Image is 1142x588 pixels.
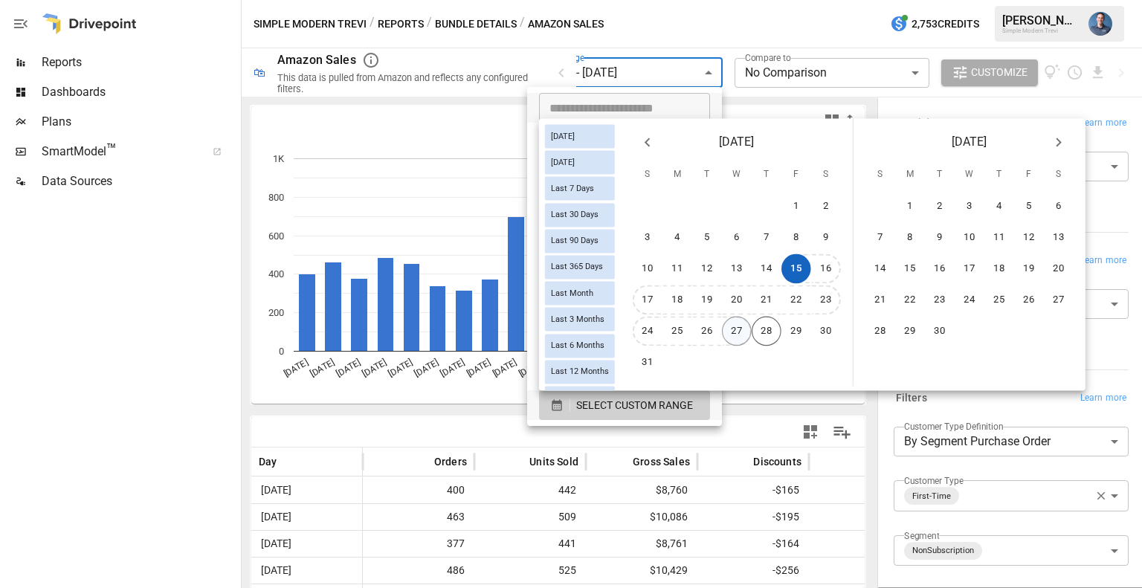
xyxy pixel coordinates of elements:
[781,285,811,315] button: 22
[895,317,925,346] button: 29
[545,340,610,350] span: Last 6 Months
[545,236,604,246] span: Last 90 Days
[895,192,925,222] button: 1
[955,192,984,222] button: 3
[811,192,841,222] button: 2
[633,317,662,346] button: 24
[781,192,811,222] button: 1
[752,285,781,315] button: 21
[926,160,953,190] span: Tuesday
[1045,160,1072,190] span: Saturday
[545,158,581,167] span: [DATE]
[897,160,923,190] span: Monday
[984,192,1014,222] button: 4
[925,223,955,253] button: 9
[811,223,841,253] button: 9
[984,254,1014,284] button: 18
[545,124,615,148] div: [DATE]
[925,254,955,284] button: 16
[1044,254,1074,284] button: 20
[925,285,955,315] button: 23
[633,223,662,253] button: 3
[722,317,752,346] button: 27
[722,254,752,284] button: 13
[723,160,750,190] span: Wednesday
[1014,285,1044,315] button: 26
[1014,192,1044,222] button: 5
[545,184,600,193] span: Last 7 Days
[865,317,895,346] button: 28
[781,254,811,284] button: 15
[545,229,615,253] div: Last 90 Days
[545,367,615,377] span: Last 12 Months
[527,182,722,212] li: Last 30 Days
[527,301,722,331] li: Month to Date
[811,285,841,315] button: 23
[865,285,895,315] button: 21
[1016,160,1042,190] span: Friday
[783,160,810,190] span: Friday
[527,361,722,390] li: Last Quarter
[811,317,841,346] button: 30
[545,308,615,332] div: Last 3 Months
[925,317,955,346] button: 30
[692,223,722,253] button: 5
[1044,192,1074,222] button: 6
[527,212,722,242] li: Last 3 Months
[952,132,987,152] span: [DATE]
[545,177,615,201] div: Last 7 Days
[1014,223,1044,253] button: 12
[1044,127,1074,157] button: Next month
[662,223,692,253] button: 4
[545,255,615,279] div: Last 365 Days
[925,192,955,222] button: 2
[633,127,662,157] button: Previous month
[633,285,662,315] button: 17
[781,223,811,253] button: 8
[545,210,604,219] span: Last 30 Days
[545,203,615,227] div: Last 30 Days
[527,331,722,361] li: This Quarter
[576,396,693,415] span: SELECT CUSTOM RANGE
[865,254,895,284] button: 14
[545,288,599,298] span: Last Month
[527,123,722,152] li: [DATE]
[692,317,722,346] button: 26
[545,360,615,384] div: Last 12 Months
[984,223,1014,253] button: 11
[984,285,1014,315] button: 25
[895,254,925,284] button: 15
[694,160,720,190] span: Tuesday
[895,223,925,253] button: 8
[895,285,925,315] button: 22
[867,160,894,190] span: Sunday
[986,160,1013,190] span: Thursday
[955,254,984,284] button: 17
[545,334,615,358] div: Last 6 Months
[1044,285,1074,315] button: 27
[692,254,722,284] button: 12
[811,254,841,284] button: 16
[865,223,895,253] button: 7
[1044,223,1074,253] button: 13
[664,160,691,190] span: Monday
[545,151,615,175] div: [DATE]
[719,132,754,152] span: [DATE]
[692,285,722,315] button: 19
[752,254,781,284] button: 14
[527,242,722,271] li: Last 6 Months
[722,285,752,315] button: 20
[545,314,610,324] span: Last 3 Months
[662,254,692,284] button: 11
[545,282,615,306] div: Last Month
[722,223,752,253] button: 6
[752,317,781,346] button: 28
[545,386,615,410] div: Last Year
[545,132,581,141] span: [DATE]
[633,254,662,284] button: 10
[956,160,983,190] span: Wednesday
[662,285,692,315] button: 18
[633,348,662,378] button: 31
[545,262,609,272] span: Last 365 Days
[813,160,839,190] span: Saturday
